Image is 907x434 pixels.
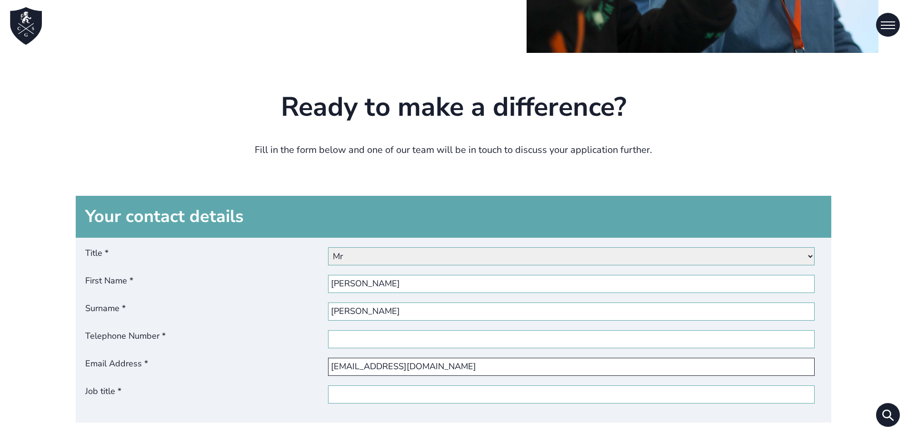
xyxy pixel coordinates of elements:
p: Fill in the form below and one of our team will be in touch to discuss your application further. [76,142,832,158]
label: Title * [85,247,329,265]
a: Home [7,7,45,45]
span: Telephone Number * [85,330,329,348]
input: First Name * [328,275,814,293]
input: Surname * [328,303,814,321]
span: Email Address * [85,358,329,376]
span: Job title * [85,385,329,404]
h2: Ready to make a difference? [76,91,832,123]
input: Job title * [328,385,814,404]
span: Surname * [85,303,329,321]
button: Open Menu [876,13,900,37]
h3: Your contact details [76,196,832,238]
input: Email Address * [328,358,814,376]
input: Telephone Number * [328,330,814,348]
span: First Name * [85,275,329,293]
